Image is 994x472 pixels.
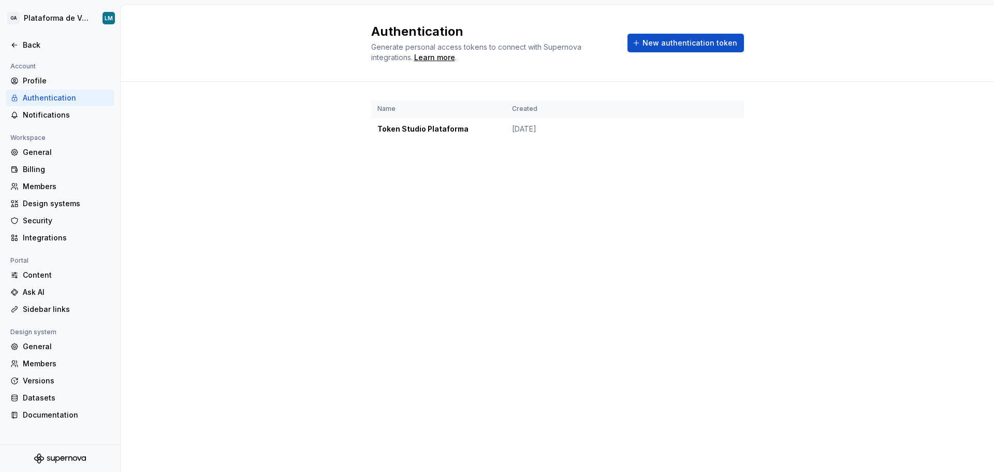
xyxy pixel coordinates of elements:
[34,453,86,464] svg: Supernova Logo
[23,393,110,403] div: Datasets
[506,101,717,118] th: Created
[506,118,717,141] td: [DATE]
[23,93,110,103] div: Authentication
[23,216,110,226] div: Security
[7,12,20,24] div: GA
[6,355,114,372] a: Members
[6,407,114,423] a: Documentation
[23,198,110,209] div: Design systems
[371,23,615,40] h2: Authentication
[6,60,40,73] div: Account
[6,230,114,246] a: Integrations
[371,42,583,62] span: Generate personal access tokens to connect with Supernova integrations.
[105,14,113,22] div: LM
[23,270,110,280] div: Content
[6,254,33,267] div: Portal
[6,73,114,89] a: Profile
[371,118,506,141] td: Token Studio Plataforma
[6,373,114,389] a: Versions
[6,338,114,355] a: General
[23,359,110,369] div: Members
[6,161,114,178] a: Billing
[6,195,114,212] a: Design systems
[6,107,114,123] a: Notifications
[2,7,118,30] button: GAPlataforma de Vendas DigitaisLM
[23,233,110,243] div: Integrations
[23,40,110,50] div: Back
[23,410,110,420] div: Documentation
[23,376,110,386] div: Versions
[6,178,114,195] a: Members
[23,110,110,120] div: Notifications
[23,147,110,158] div: General
[6,144,114,161] a: General
[6,90,114,106] a: Authentication
[6,301,114,318] a: Sidebar links
[6,326,61,338] div: Design system
[6,267,114,283] a: Content
[24,13,90,23] div: Plataforma de Vendas Digitais
[23,341,110,352] div: General
[6,37,114,53] a: Back
[23,304,110,314] div: Sidebar links
[23,164,110,175] div: Billing
[6,390,114,406] a: Datasets
[6,284,114,301] a: Ask AI
[23,181,110,192] div: Members
[6,212,114,229] a: Security
[23,287,110,297] div: Ask AI
[414,52,455,63] a: Learn more
[6,132,50,144] div: Workspace
[23,76,110,86] div: Profile
[642,38,737,48] span: New authentication token
[371,101,506,118] th: Name
[627,34,744,52] button: New authentication token
[413,54,457,62] span: .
